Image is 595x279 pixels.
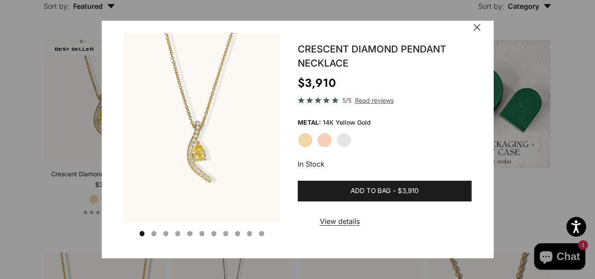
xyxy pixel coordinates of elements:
p: In Stock [298,158,472,170]
span: Read reviews [355,95,394,105]
a: 5/5 Read reviews [298,95,472,105]
variant-option-value: 14K Yellow Gold [323,116,371,129]
span: Add to bag [351,186,391,197]
img: #YellowGold [124,33,280,226]
a: Crescent Diamond Pendant Necklace [298,43,446,69]
legend: Metal: [298,116,321,129]
span: $3,910 [398,186,418,197]
a: View details [320,216,360,227]
sale-price: $3,910 [298,74,336,92]
button: Add to bag-$3,910 [298,181,472,202]
span: 5/5 [342,95,351,105]
div: Item 1 of 17 [124,33,280,226]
